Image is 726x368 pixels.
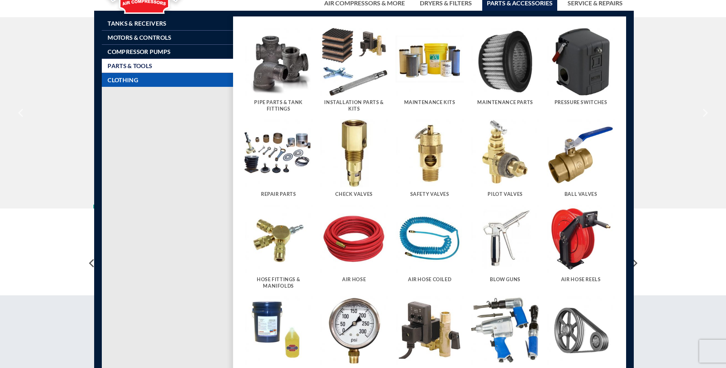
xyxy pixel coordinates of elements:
img: Compressor Oil [245,296,313,365]
a: Visit product category Safety Valves [396,119,464,205]
img: Air Tools [471,296,539,365]
button: Next [698,94,711,132]
img: Pilot Valves [471,119,539,187]
h5: Hose Fittings & Manifolds [248,277,309,289]
h5: Air Hose [324,277,384,283]
img: Belts [547,296,615,365]
h5: Check Valves [324,191,384,197]
a: Visit product category Pipe Parts & Tank Fittings [245,28,313,120]
img: Gauges [320,296,388,365]
a: Visit product category Maintenance Kits [396,28,464,113]
a: Visit product category Air Hose Reels [547,205,615,290]
span: Compressor Pumps [108,49,170,55]
h5: Repair Parts [248,191,309,197]
a: Visit product category Pressure Switches [547,28,615,113]
button: Previous [85,256,99,271]
a: Visit product category Hose Fittings & Manifolds [245,205,313,296]
a: Visit product category Repair Parts [245,119,313,205]
img: Ball Valves [547,119,615,187]
img: Pipe Parts & Tank Fittings [245,28,313,96]
img: Air Hose [320,205,388,273]
a: Visit product category Check Valves [320,119,388,205]
h5: Blow Guns [475,277,535,283]
img: Maintenance Kits [396,28,464,96]
img: Repair Parts [245,119,313,187]
h5: Air Hose Coiled [400,277,460,283]
span: Motors & Controls [108,34,171,41]
a: Visit product category Pilot Valves [471,119,539,205]
h5: Maintenance Parts [475,99,535,106]
img: Blow Guns [471,205,539,273]
h5: Maintenance Kits [400,99,460,106]
h5: Air Hose Reels [551,277,611,283]
a: Visit product category Air Hose Coiled [396,205,464,290]
img: Installation Parts & Kits [320,28,388,96]
span: Clothing [108,77,138,83]
a: Visit product category Ball Valves [547,119,615,205]
a: Visit product category Maintenance Parts [471,28,539,113]
img: Hose Fittings & Manifolds [245,205,313,273]
h5: Pipe Parts & Tank Fittings [248,99,309,112]
h5: Safety Valves [400,191,460,197]
img: Safety Valves [396,119,464,187]
img: Air Hose Reels [547,205,615,273]
a: Visit product category Blow Guns [471,205,539,290]
img: Air Hose Coiled [396,205,464,273]
h5: Installation Parts & Kits [324,99,384,112]
img: Pressure Switches [547,28,615,96]
h5: Pilot Valves [475,191,535,197]
span: Tanks & Receivers [108,20,166,26]
span: Parts & Tools [108,63,152,69]
h5: Pressure Switches [551,99,611,106]
img: Maintenance Parts [471,28,539,96]
img: Check Valves [320,119,388,187]
button: Next [627,256,641,271]
a: Visit product category Installation Parts & Kits [320,28,388,120]
img: Tank Drains [396,296,464,365]
button: Previous [15,94,28,132]
h5: Ball Valves [551,191,611,197]
a: Visit product category Air Hose [320,205,388,290]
